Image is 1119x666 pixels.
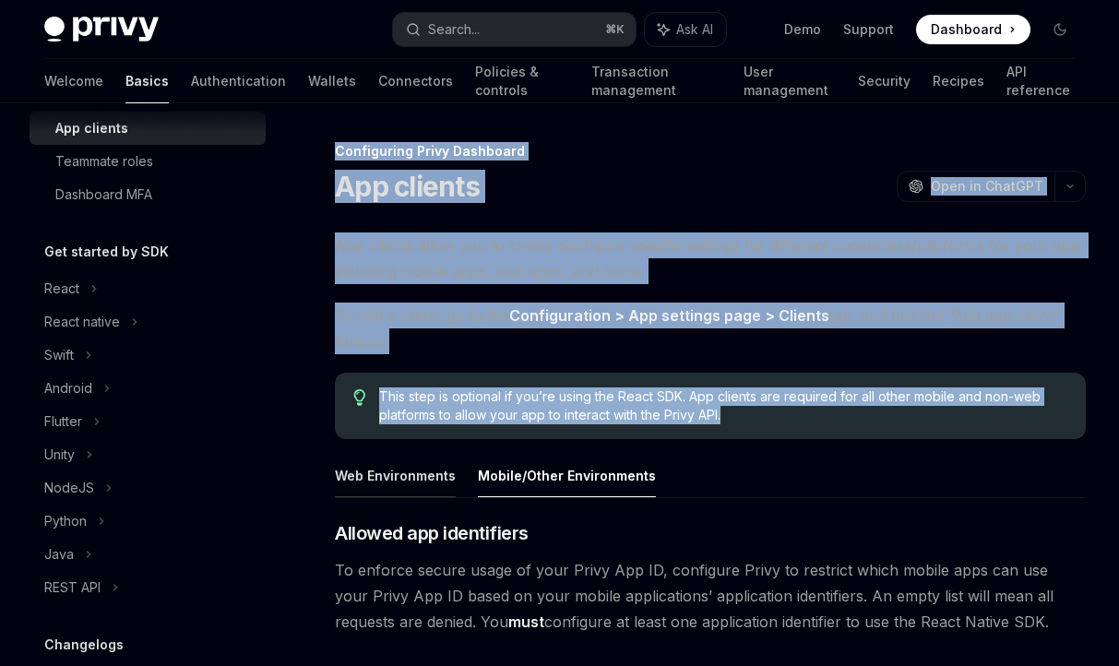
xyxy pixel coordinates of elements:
a: Demo [784,20,821,39]
div: Java [44,543,74,565]
h5: Get started by SDK [44,241,169,263]
span: Allowed app identifiers [335,520,529,546]
a: Dashboard [916,15,1030,44]
button: Open in ChatGPT [897,171,1054,202]
h5: Changelogs [44,634,124,656]
span: This step is optional if you’re using the React SDK. App clients are required for all other mobil... [379,387,1067,424]
button: Ask AI [645,13,726,46]
span: ⌘ K [605,22,625,37]
a: Connectors [378,59,453,103]
div: React native [44,311,120,333]
span: Dashboard [931,20,1002,39]
a: Policies & controls [475,59,569,103]
span: Ask AI [676,20,713,39]
span: Open in ChatGPT [931,177,1043,196]
a: User management [744,59,836,103]
button: Toggle dark mode [1045,15,1075,44]
img: dark logo [44,17,159,42]
h1: App clients [335,170,480,203]
div: Flutter [44,410,82,433]
button: Search...⌘K [393,13,637,46]
svg: Tip [353,389,366,406]
a: Authentication [191,59,286,103]
button: Web Environments [335,454,456,497]
a: Basics [125,59,169,103]
div: Android [44,377,92,399]
div: Unity [44,444,75,466]
span: To add a client, go to the tab, and find the “Add app client” button. [335,303,1086,354]
span: To enforce secure usage of your Privy App ID, configure Privy to restrict which mobile apps can u... [335,557,1086,635]
div: Configuring Privy Dashboard [335,142,1086,161]
a: Teammate roles [30,145,266,178]
div: Dashboard MFA [55,184,152,206]
a: Recipes [933,59,984,103]
div: Python [44,510,87,532]
strong: must [508,612,544,631]
a: Security [858,59,911,103]
div: React [44,278,79,300]
div: NodeJS [44,477,94,499]
a: Wallets [308,59,356,103]
div: Search... [428,18,480,41]
a: Configuration > App settings page > Clients [509,306,829,326]
div: Teammate roles [55,150,153,172]
a: Welcome [44,59,103,103]
a: API reference [1006,59,1075,103]
a: Dashboard MFA [30,178,266,211]
div: Swift [44,344,74,366]
a: Support [843,20,894,39]
a: Transaction management [591,59,721,103]
span: App clients allow you to create configure specific settings for different consumers/platforms for... [335,232,1086,284]
button: Mobile/Other Environments [478,454,656,497]
div: REST API [44,577,101,599]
